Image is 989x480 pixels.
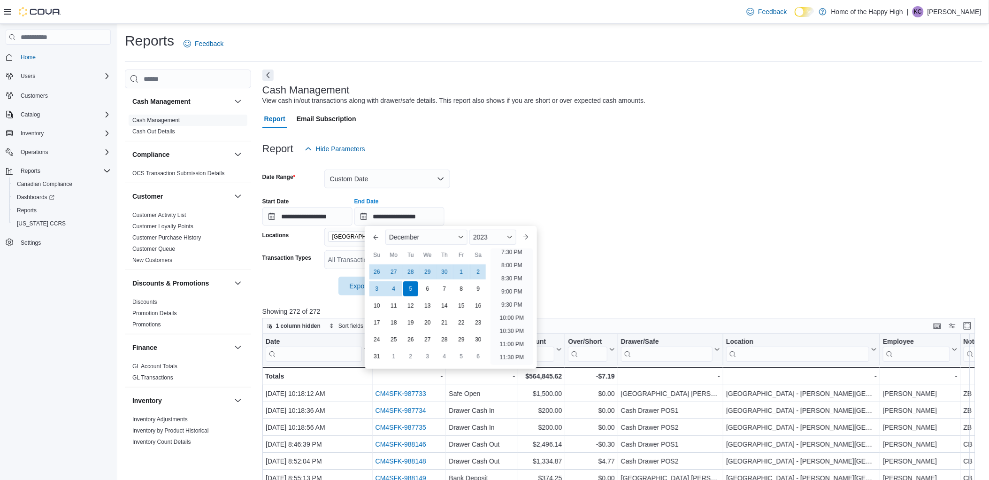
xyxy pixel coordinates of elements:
button: Inventory [17,128,47,139]
div: day-29 [420,264,435,279]
div: - [621,371,720,382]
div: $1,334.87 [521,456,562,467]
p: Showing 272 of 272 [262,307,982,316]
div: Mo [386,248,401,263]
span: Customers [21,92,48,100]
nav: Complex example [6,46,111,274]
h3: Discounts & Promotions [132,279,209,288]
div: day-30 [437,264,452,279]
span: 2023 [473,233,488,241]
span: Canadian Compliance [13,178,111,190]
button: Settings [2,236,115,249]
div: day-20 [420,315,435,330]
div: day-13 [420,298,435,313]
div: $0.00 [568,405,614,416]
div: Th [437,248,452,263]
div: $1,500.00 [521,388,562,399]
span: Feedback [758,7,787,16]
li: 11:30 PM [496,352,528,363]
div: $0.00 [568,422,614,433]
button: Reports [2,164,115,178]
span: Inventory [21,130,44,137]
div: Employee [883,338,950,347]
a: Cash Management [132,117,180,124]
div: $564,845.62 [521,371,562,382]
div: Cash Drawer POS1 [621,439,720,450]
a: New Customers [132,257,172,263]
input: Press the down key to open a popover containing a calendar. [262,207,353,226]
span: December [389,233,420,241]
div: day-26 [403,332,418,347]
p: [PERSON_NAME] [928,6,981,17]
button: Finance [132,343,230,352]
span: Canadian Compliance [17,180,72,188]
span: Washington CCRS [13,218,111,229]
span: Customers [17,89,111,101]
a: Feedback [180,34,227,53]
div: day-19 [403,315,418,330]
div: Drawer/Safe [621,338,713,347]
span: Cash Management [132,116,180,124]
div: [GEOGRAPHIC_DATA] - [PERSON_NAME][GEOGRAPHIC_DATA] - Fire & Flower [726,439,877,450]
a: Customer Loyalty Points [132,223,193,230]
button: Operations [2,146,115,159]
span: Customer Queue [132,245,175,253]
span: Users [21,72,35,80]
div: day-5 [454,349,469,364]
span: Catalog [21,111,40,118]
span: Users [17,70,111,82]
div: day-27 [386,264,401,279]
div: Location [726,338,869,362]
img: Cova [19,7,61,16]
span: New Customers [132,256,172,264]
button: Keyboard shortcuts [932,320,943,332]
div: [GEOGRAPHIC_DATA] [PERSON_NAME][GEOGRAPHIC_DATA] [621,388,720,399]
div: [DATE] 10:18:12 AM [266,388,369,399]
div: $0.00 [568,388,614,399]
a: Reports [13,205,40,216]
button: Canadian Compliance [9,178,115,191]
div: Over/Short [568,338,607,362]
div: Fr [454,248,469,263]
button: Next [262,70,274,81]
button: Custom Date [324,170,450,188]
button: Compliance [232,149,244,160]
div: Drawer Cash In [449,405,515,416]
span: Feedback [195,39,223,48]
div: -$0.30 [568,439,614,450]
div: [DATE] 10:18:56 AM [266,422,369,433]
h3: Report [262,143,293,155]
button: Reports [9,204,115,217]
div: We [420,248,435,263]
div: day-24 [369,332,384,347]
div: Tu [403,248,418,263]
div: Over/Short [568,338,607,347]
a: Customer Queue [132,246,175,252]
div: day-2 [403,349,418,364]
div: day-30 [471,332,486,347]
a: Promotion Details [132,310,177,317]
span: Reports [13,205,111,216]
span: Home [21,54,36,61]
div: [PERSON_NAME] [883,422,958,433]
span: Dashboards [17,194,54,201]
div: [GEOGRAPHIC_DATA] - [PERSON_NAME][GEOGRAPHIC_DATA] - Fire & Flower [726,422,877,433]
button: Inventory [232,395,244,406]
span: Settings [17,237,111,248]
button: Previous Month [368,230,383,245]
button: Users [2,70,115,83]
span: Promotion Details [132,310,177,317]
div: Compliance [125,168,251,183]
span: Promotions [132,321,161,328]
div: day-10 [369,298,384,313]
button: 1 column hidden [263,320,324,332]
div: [DATE] 10:18:36 AM [266,405,369,416]
span: Hide Parameters [316,144,365,154]
div: day-7 [437,281,452,296]
span: Inventory Count Details [132,438,191,446]
button: Hide Parameters [301,139,369,158]
div: day-3 [420,349,435,364]
a: Inventory Adjustments [132,416,188,423]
